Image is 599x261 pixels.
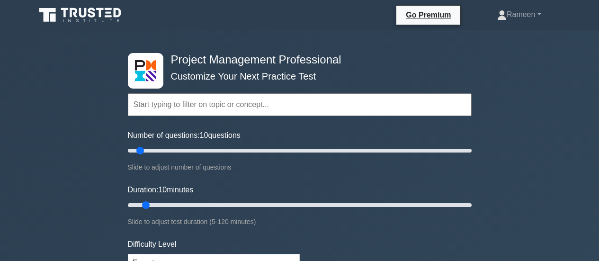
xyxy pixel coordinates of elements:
[128,130,241,141] label: Number of questions: questions
[128,93,472,116] input: Start typing to filter on topic or concept...
[128,184,194,196] label: Duration: minutes
[128,239,177,250] label: Difficulty Level
[167,53,425,67] h4: Project Management Professional
[158,186,167,194] span: 10
[474,5,564,24] a: Rameen
[128,216,472,227] div: Slide to adjust test duration (5-120 minutes)
[128,162,472,173] div: Slide to adjust number of questions
[400,9,456,21] a: Go Premium
[200,131,208,139] span: 10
